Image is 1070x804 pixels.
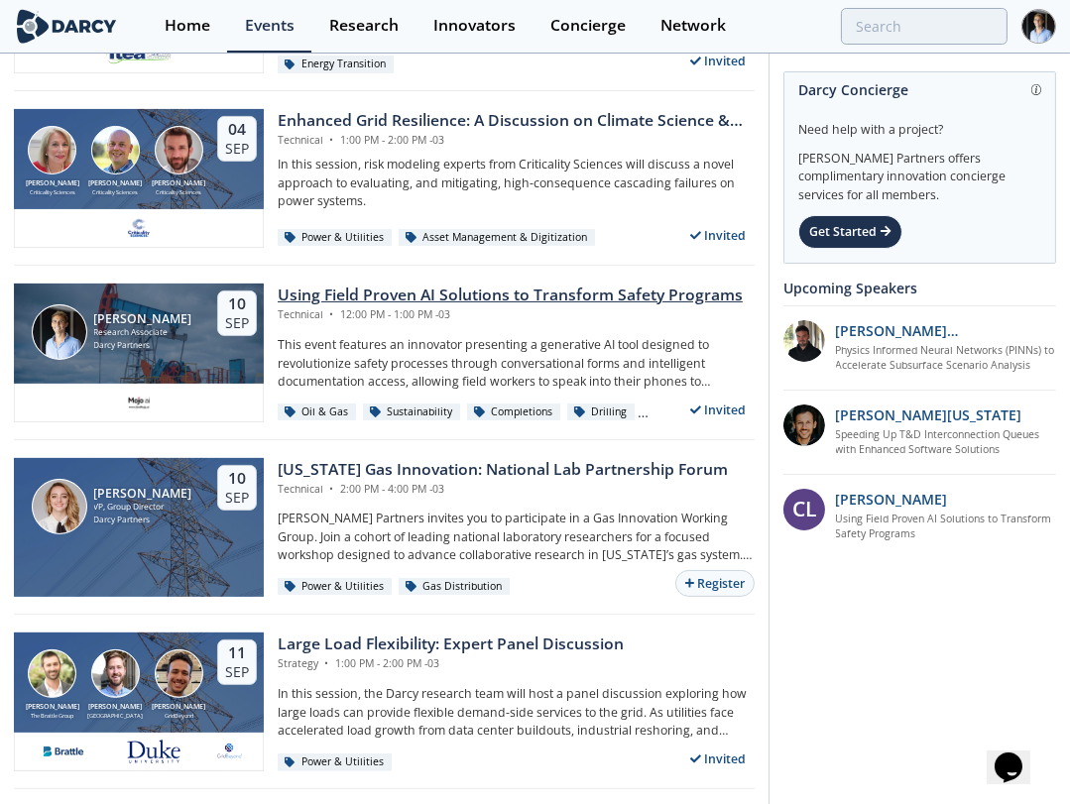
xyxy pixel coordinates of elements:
[91,126,140,174] img: Ben Ruddell
[326,307,337,321] span: •
[675,570,755,597] button: Register
[326,133,337,147] span: •
[836,427,1057,459] a: Speeding Up T&D Interconnection Queues with Enhanced Software Solutions
[84,178,148,189] div: [PERSON_NAME]
[399,229,595,247] div: Asset Management & Digitization
[94,339,192,352] div: Darcy Partners
[467,403,560,421] div: Completions
[278,284,743,307] div: Using Field Proven AI Solutions to Transform Safety Programs
[660,18,726,34] div: Network
[836,343,1057,375] a: Physics Informed Neural Networks (PINNs) to Accelerate Subsurface Scenario Analysis
[783,320,825,362] img: 20112e9a-1f67-404a-878c-a26f1c79f5da
[278,403,356,421] div: Oil & Gas
[798,139,1041,204] div: [PERSON_NAME] Partners offers complimentary innovation concierge services for all members.
[1021,9,1056,44] img: Profile
[225,663,249,681] div: Sep
[278,458,728,482] div: [US_STATE] Gas Innovation: National Lab Partnership Forum
[1031,84,1042,95] img: information.svg
[278,156,755,210] p: In this session, risk modeling experts from Criticality Sciences will discuss a novel approach to...
[155,649,203,698] img: Nick Guay
[278,133,755,149] div: Technical 1:00 PM - 2:00 PM -03
[278,482,728,498] div: Technical 2:00 PM - 4:00 PM -03
[127,391,152,414] img: c99e3ca0-ae72-4bf9-a710-a645b1189d83
[94,312,192,326] div: [PERSON_NAME]
[783,271,1056,305] div: Upcoming Speakers
[225,489,249,507] div: Sep
[245,18,295,34] div: Events
[433,18,516,34] div: Innovators
[783,489,825,530] div: CL
[278,229,392,247] div: Power & Utilities
[28,126,76,174] img: Susan Ginsburg
[36,740,91,763] img: 1655224446716-descarga.png
[841,8,1008,45] input: Advanced Search
[326,482,337,496] span: •
[225,643,249,663] div: 11
[278,753,392,771] div: Power & Utilities
[28,649,76,698] img: Ryan Hledik
[550,18,626,34] div: Concierge
[225,469,249,489] div: 10
[278,632,624,656] div: Large Load Flexibility: Expert Panel Discussion
[126,740,181,763] img: 41db60a0-fe07-4137-8ca6-021fe481c7d5
[798,72,1041,107] div: Darcy Concierge
[567,403,635,421] div: Drilling
[363,403,460,421] div: Sustainability
[94,326,192,339] div: Research Associate
[14,458,755,597] a: Lindsey Motlow [PERSON_NAME] VP, Group Director Darcy Partners 10 Sep [US_STATE] Gas Innovation: ...
[278,510,755,564] p: [PERSON_NAME] Partners invites you to participate in a Gas Innovation Working Group. Join a cohor...
[14,284,755,422] a: Juan Mayol [PERSON_NAME] Research Associate Darcy Partners 10 Sep Using Field Proven AI Solutions...
[21,188,84,196] div: Criticality Sciences
[836,512,1057,543] a: Using Field Proven AI Solutions to Transform Safety Programs
[91,649,140,698] img: Tyler Norris
[147,712,210,720] div: GridBeyond
[836,489,948,510] p: [PERSON_NAME]
[21,712,84,720] div: The Brattle Group
[155,126,203,174] img: Ross Dakin
[84,188,148,196] div: Criticality Sciences
[225,314,249,332] div: Sep
[14,632,755,771] a: Ryan Hledik [PERSON_NAME] The Brattle Group Tyler Norris [PERSON_NAME] [GEOGRAPHIC_DATA] Nick Gua...
[682,223,756,248] div: Invited
[278,109,755,133] div: Enhanced Grid Resilience: A Discussion on Climate Science & Risk Modeling
[399,578,510,596] div: Gas Distribution
[321,656,332,670] span: •
[94,487,192,501] div: [PERSON_NAME]
[14,9,119,44] img: logo-wide.svg
[104,42,174,65] img: e2203200-5b7a-4eed-a60e-128142053302
[798,215,902,249] div: Get Started
[94,514,192,526] div: Darcy Partners
[682,398,756,422] div: Invited
[84,712,148,720] div: [GEOGRAPHIC_DATA]
[147,702,210,713] div: [PERSON_NAME]
[278,307,743,323] div: Technical 12:00 PM - 1:00 PM -03
[783,404,825,446] img: 1b183925-147f-4a47-82c9-16eeeed5003c
[836,320,1057,341] p: [PERSON_NAME] [PERSON_NAME]
[14,109,755,248] a: Susan Ginsburg [PERSON_NAME] Criticality Sciences Ben Ruddell [PERSON_NAME] Criticality Sciences ...
[278,56,394,73] div: Energy Transition
[21,178,84,189] div: [PERSON_NAME]
[836,404,1022,425] p: [PERSON_NAME][US_STATE]
[94,501,192,514] div: VP, Group Director
[278,336,755,391] p: This event features an innovator presenting a generative AI tool designed to revolutionize safety...
[127,216,152,240] img: f59c13b7-8146-4c0f-b540-69d0cf6e4c34
[84,702,148,713] div: [PERSON_NAME]
[278,578,392,596] div: Power & Utilities
[21,702,84,713] div: [PERSON_NAME]
[682,49,756,73] div: Invited
[225,140,249,158] div: Sep
[329,18,399,34] div: Research
[278,656,624,672] div: Strategy 1:00 PM - 2:00 PM -03
[682,747,756,771] div: Invited
[798,107,1041,139] div: Need help with a project?
[147,178,210,189] div: [PERSON_NAME]
[225,120,249,140] div: 04
[987,725,1050,784] iframe: chat widget
[225,294,249,314] div: 10
[165,18,210,34] div: Home
[216,740,242,763] img: e8f39e9e-9f17-4b63-a8ed-a782f7c495e8
[278,685,755,740] p: In this session, the Darcy research team will host a panel discussion exploring how large loads c...
[32,304,87,360] img: Juan Mayol
[147,188,210,196] div: Criticality Sciences
[32,479,87,534] img: Lindsey Motlow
